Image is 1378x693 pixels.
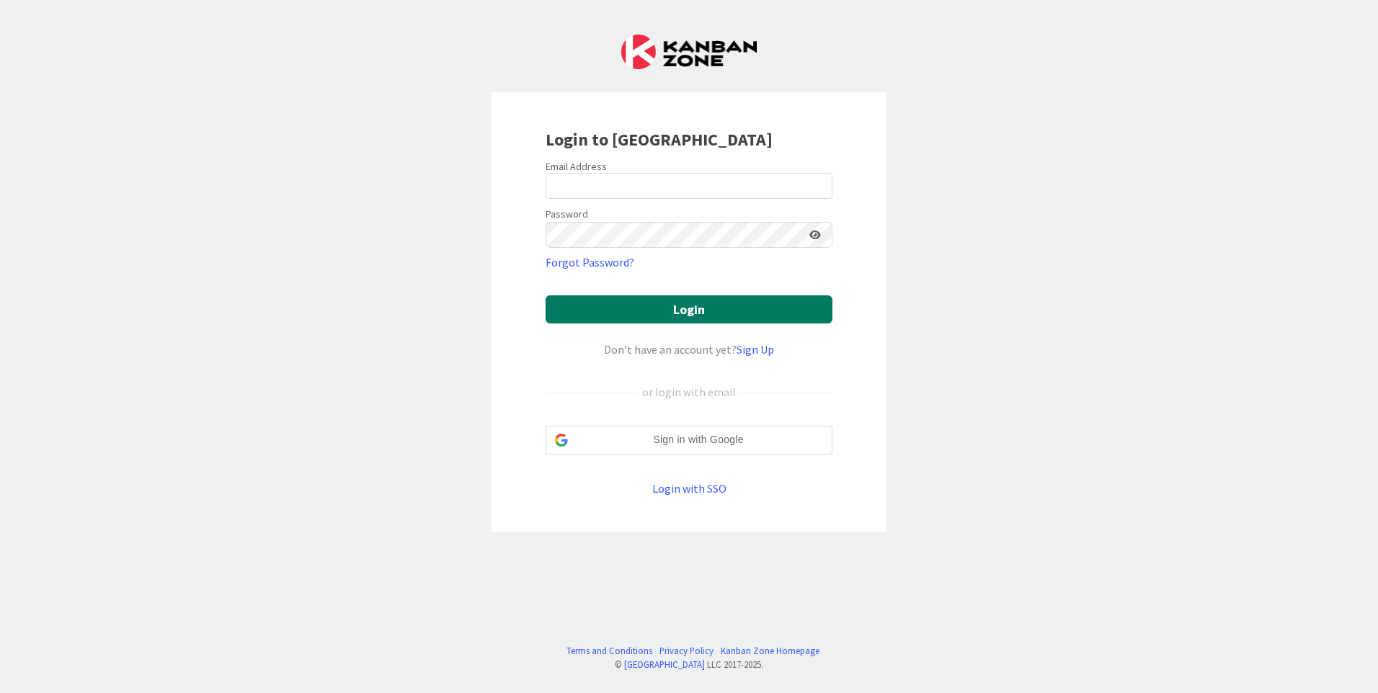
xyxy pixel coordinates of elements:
[546,341,832,358] div: Don’t have an account yet?
[546,295,832,323] button: Login
[566,644,652,658] a: Terms and Conditions
[546,160,607,173] label: Email Address
[652,481,726,496] a: Login with SSO
[559,658,819,671] div: © LLC 2017- 2025 .
[546,254,634,271] a: Forgot Password?
[624,658,705,670] a: [GEOGRAPHIC_DATA]
[737,342,774,357] a: Sign Up
[721,644,819,658] a: Kanban Zone Homepage
[574,432,823,447] span: Sign in with Google
[546,128,773,151] b: Login to [GEOGRAPHIC_DATA]
[546,207,588,222] label: Password
[546,426,832,455] div: Sign in with Google
[659,644,714,658] a: Privacy Policy
[639,383,739,401] div: or login with email
[621,35,757,69] img: Kanban Zone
